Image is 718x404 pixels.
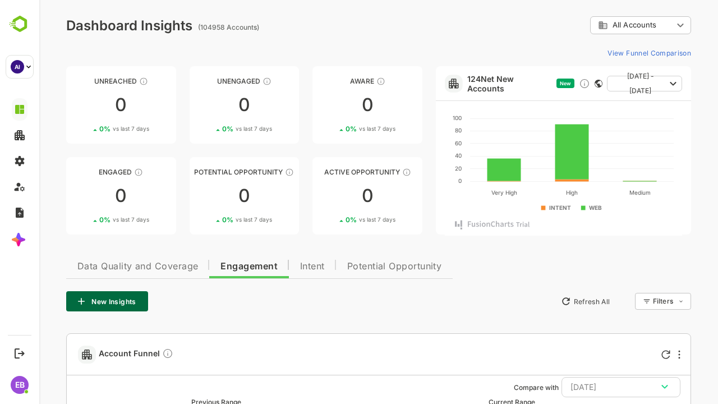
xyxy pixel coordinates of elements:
[613,291,652,311] div: Filters
[568,76,643,91] button: [DATE] - [DATE]
[306,125,356,133] div: 0 %
[100,77,109,86] div: These accounts have not been engaged with for a defined time period
[27,17,153,34] div: Dashboard Insights
[95,168,104,177] div: These accounts are warm, further nurturing would qualify them to MQAs
[150,66,260,144] a: UnengagedThese accounts have not shown enough engagement and need nurturing00%vs last 7 days
[273,96,383,114] div: 0
[11,376,29,394] div: EB
[622,350,631,359] div: Refresh
[27,187,137,205] div: 0
[320,125,356,133] span: vs last 7 days
[320,215,356,224] span: vs last 7 days
[540,78,551,89] div: Discover new ICP-fit accounts showing engagement — via intent surges, anonymous website visits, L...
[452,189,477,196] text: Very High
[413,114,422,121] text: 100
[150,187,260,205] div: 0
[273,168,383,176] div: Active Opportunity
[517,292,576,310] button: Refresh All
[27,66,137,144] a: UnreachedThese accounts have not been engaged with for a defined time period00%vs last 7 days
[150,157,260,235] a: Potential OpportunityThese accounts are MQAs and can be passed on to Inside Sales00%vs last 7 days
[363,168,372,177] div: These accounts have open opportunities which might be at any of the Sales Stages
[150,77,260,85] div: Unengaged
[123,348,134,361] div: Compare Funnel to any previous dates, and click on any plot in the current funnel to view the det...
[416,140,422,146] text: 60
[27,96,137,114] div: 0
[150,96,260,114] div: 0
[531,380,632,394] div: [DATE]
[196,215,233,224] span: vs last 7 days
[38,262,159,271] span: Data Quality and Coverage
[551,15,652,36] div: All Accounts
[639,350,641,359] div: More
[273,66,383,144] a: AwareThese accounts have just entered the buying cycle and need further nurturing00%vs last 7 days
[273,187,383,205] div: 0
[12,346,27,361] button: Logout
[60,215,110,224] div: 0 %
[181,262,238,271] span: Engagement
[337,77,346,86] div: These accounts have just entered the buying cycle and need further nurturing
[273,157,383,235] a: Active OpportunityThese accounts have open opportunities which might be at any of the Sales Stage...
[416,152,422,159] text: 40
[261,262,286,271] span: Intent
[223,77,232,86] div: These accounts have not shown enough engagement and need nurturing
[522,377,641,397] button: [DATE]
[11,60,24,74] div: AI
[419,177,422,184] text: 0
[150,168,260,176] div: Potential Opportunity
[183,125,233,133] div: 0 %
[73,125,110,133] span: vs last 7 days
[27,157,137,235] a: EngagedThese accounts are warm, further nurturing would qualify them to MQAs00%vs last 7 days
[27,77,137,85] div: Unreached
[159,23,223,31] ag: (104958 Accounts)
[27,168,137,176] div: Engaged
[73,215,110,224] span: vs last 7 days
[573,21,617,29] span: All Accounts
[183,215,233,224] div: 0 %
[416,165,422,172] text: 20
[59,348,134,361] span: Account Funnel
[521,80,532,86] span: New
[559,20,634,30] div: All Accounts
[564,44,652,62] button: View Funnel Comparison
[614,297,634,305] div: Filters
[196,125,233,133] span: vs last 7 days
[6,13,34,35] img: BambooboxLogoMark.f1c84d78b4c51b1a7b5f700c9845e183.svg
[590,189,611,196] text: Medium
[416,127,422,134] text: 80
[527,189,538,196] text: High
[306,215,356,224] div: 0 %
[428,74,513,93] a: 124Net New Accounts
[577,69,626,98] span: [DATE] - [DATE]
[246,168,255,177] div: These accounts are MQAs and can be passed on to Inside Sales
[60,125,110,133] div: 0 %
[308,262,403,271] span: Potential Opportunity
[475,383,519,392] ag: Compare with
[273,77,383,85] div: Aware
[27,291,109,311] button: New Insights
[555,80,563,88] div: This card does not support filter and segments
